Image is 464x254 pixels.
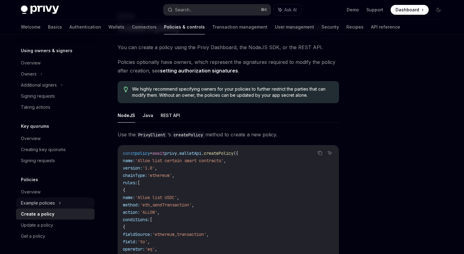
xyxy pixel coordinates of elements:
[123,165,142,171] span: version:
[118,43,339,52] span: You can create a policy using the Privy Dashboard, the NodeJS SDK, or the REST API.
[16,57,95,68] a: Overview
[274,4,301,15] button: Ask AI
[21,92,55,100] div: Signing requests
[16,209,95,220] a: Create a policy
[123,187,125,193] span: {
[206,232,209,237] span: ,
[123,195,135,200] span: name:
[16,91,95,102] a: Signing requests
[123,239,138,244] span: field:
[108,20,124,34] a: Wallets
[171,131,205,138] code: createPolicy
[316,149,324,157] button: Copy the contents from the code block
[16,220,95,231] a: Update a policy
[224,158,226,163] span: ,
[233,150,238,156] span: ({
[21,20,41,34] a: Welcome
[140,209,157,215] span: 'ALLOW'
[140,202,192,208] span: 'eth_sendTransaction'
[147,239,150,244] span: ,
[123,180,138,186] span: rules:
[164,20,205,34] a: Policies & controls
[172,173,174,178] span: ,
[16,231,95,242] a: Get a policy
[16,133,95,144] a: Overview
[21,188,41,196] div: Overview
[145,246,155,252] span: 'eq'
[16,144,95,155] a: Creating key quorums
[123,246,145,252] span: operator:
[371,20,400,34] a: API reference
[347,7,359,13] a: Demo
[21,81,57,89] div: Additional signers
[21,157,55,164] div: Signing requests
[21,199,55,207] div: Example policies
[21,210,54,218] div: Create a policy
[136,131,168,138] code: PrivyClient
[434,5,443,15] button: Toggle dark mode
[123,158,135,163] span: name:
[21,104,50,111] div: Taking actions
[69,20,101,34] a: Authentication
[16,186,95,197] a: Overview
[16,155,95,166] a: Signing requests
[21,123,49,130] h5: Key quorums
[366,7,383,13] a: Support
[123,209,140,215] span: action:
[346,20,364,34] a: Recipes
[165,150,177,156] span: privy
[179,150,201,156] span: walletApi
[161,108,180,123] button: REST API
[123,173,147,178] span: chainType:
[21,47,72,54] h5: Using owners & signers
[21,221,53,229] div: Update a policy
[204,150,233,156] span: createPolicy
[21,146,66,153] div: Creating key quorums
[21,135,41,142] div: Overview
[21,59,41,67] div: Overview
[275,20,314,34] a: User management
[261,7,267,12] span: ⌘ K
[135,158,224,163] span: 'Allow list certain smart contracts'
[123,202,140,208] span: method:
[118,108,135,123] button: NodeJS
[132,20,157,34] a: Connectors
[152,150,165,156] span: await
[142,108,153,123] button: Java
[138,239,147,244] span: 'to'
[322,20,339,34] a: Security
[123,150,135,156] span: const
[16,102,95,113] a: Taking actions
[326,149,334,157] button: Ask AI
[152,232,206,237] span: 'ethereum_transaction'
[150,217,152,222] span: [
[177,150,179,156] span: .
[160,68,238,74] a: setting authorization signatures
[396,7,419,13] span: Dashboard
[124,87,128,92] svg: Tip
[123,224,125,230] span: {
[123,217,150,222] span: conditions:
[177,195,179,200] span: ,
[155,246,157,252] span: ,
[21,6,59,14] img: dark logo
[163,4,271,15] button: Search...⌘K
[132,86,333,98] span: We highly recommend specifying owners for your policies to further restrict the parties that can ...
[175,6,192,14] div: Search...
[118,58,339,75] span: Policies optionally have owners, which represent the signatures required to modify the policy aft...
[192,202,194,208] span: ,
[138,180,140,186] span: [
[284,7,297,13] span: Ask AI
[21,233,45,240] div: Get a policy
[212,20,267,34] a: Transaction management
[155,165,157,171] span: ,
[157,209,160,215] span: ,
[135,195,177,200] span: 'Allow list USDC'
[21,70,37,78] div: Owners
[135,150,150,156] span: policy
[142,165,155,171] span: '1.0'
[21,176,38,183] h5: Policies
[150,150,152,156] span: =
[391,5,429,15] a: Dashboard
[123,232,152,237] span: fieldSource:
